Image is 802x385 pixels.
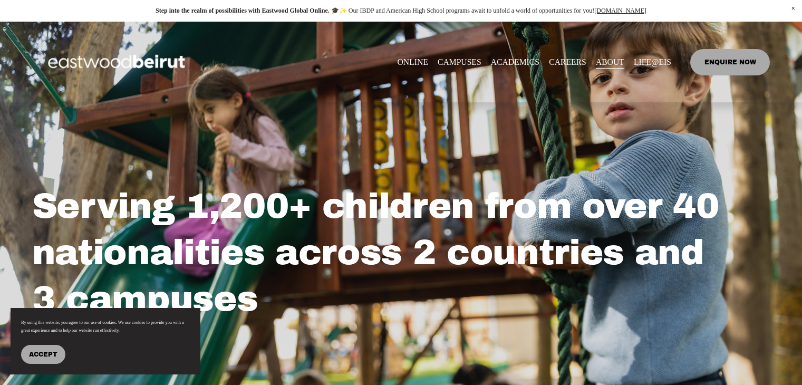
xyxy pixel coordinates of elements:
span: ACADEMICS [491,55,539,70]
span: Accept [29,351,57,358]
button: Accept [21,345,65,364]
a: ENQUIRE NOW [690,49,770,75]
p: By using this website, you agree to our use of cookies. We use cookies to provide you with a grea... [21,319,190,334]
section: Cookie banner [11,308,200,374]
span: CAMPUSES [438,55,481,70]
h2: Serving 1,200+ children from over 40 nationalities across 2 countries and 3 campuses [32,183,770,322]
a: folder dropdown [634,54,671,70]
a: ONLINE [398,54,428,70]
img: EastwoodIS Global Site [32,35,204,89]
span: ABOUT [596,55,624,70]
a: [DOMAIN_NAME] [594,7,646,14]
a: folder dropdown [438,54,481,70]
a: folder dropdown [491,54,539,70]
span: LIFE@EIS [634,55,671,70]
a: folder dropdown [596,54,624,70]
a: CAREERS [549,54,586,70]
